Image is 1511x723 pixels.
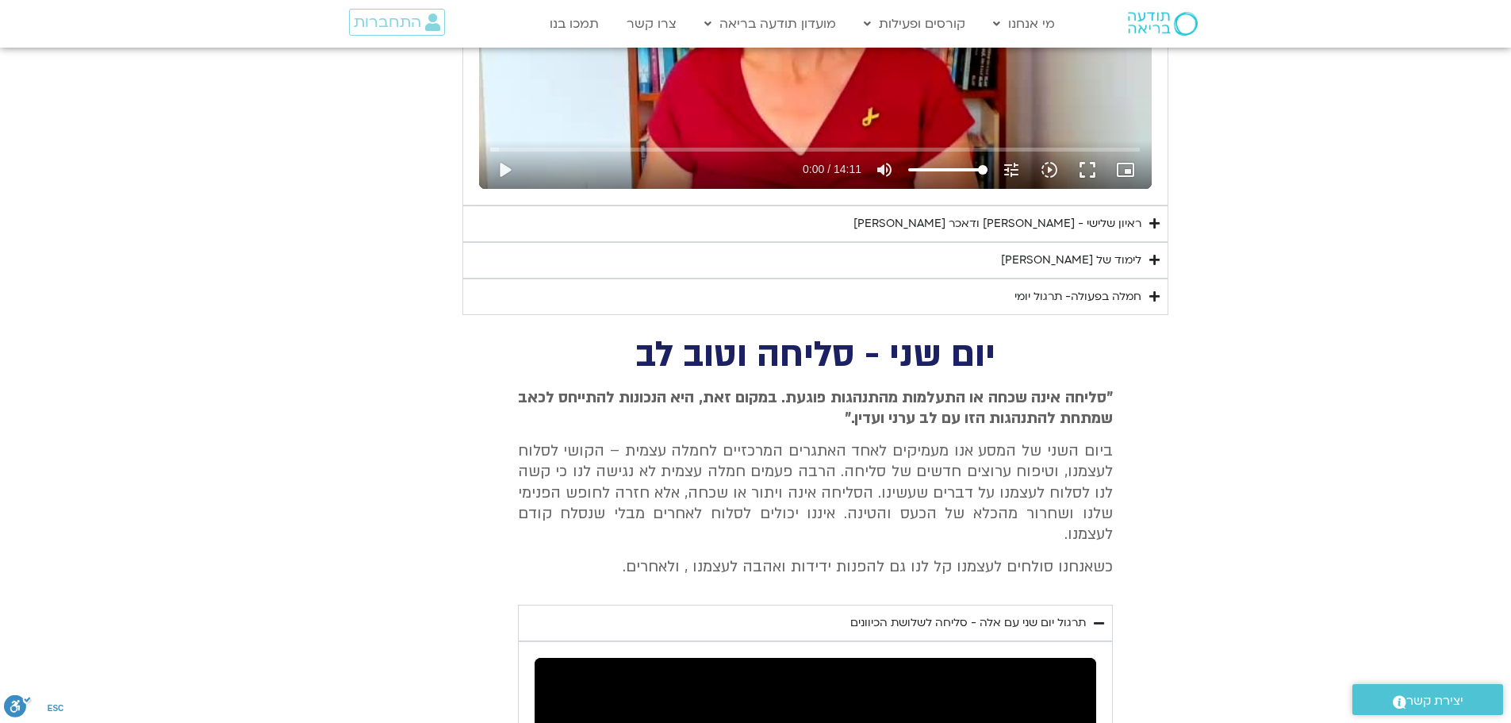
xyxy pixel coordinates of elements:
a: התחברות [349,9,445,36]
a: צרו קשר [619,9,685,39]
a: מועדון תודעה בריאה [696,9,844,39]
img: תודעה בריאה [1128,12,1198,36]
span: יצירת קשר [1406,690,1463,712]
a: תמכו בנו [542,9,607,39]
summary: תרגול יום שני עם אלה - סליחה לשלושת הכיוונים [518,605,1113,641]
summary: לימוד של [PERSON_NAME] [462,242,1168,279]
a: קורסים ופעילות [856,9,973,39]
div: חמלה בפעולה- תרגול יומי [1014,287,1141,306]
div: תרגול יום שני עם אלה - סליחה לשלושת הכיוונים [850,613,1086,633]
span: ביום השני של המסע אנו מעמיקים לאחד האתגרים המרכזיים לחמלה עצמית – הקושי לסלוח לעצמנו, וטיפוח ערוצ... [518,440,1113,545]
p: כשאנחנו סולחים לעצמנו קל לנו גם להפנות ידידות ואהבה לעצמנו , ולאחרים. [518,556,1113,577]
a: מי אנחנו [985,9,1063,39]
div: לימוד של [PERSON_NAME] [1001,251,1141,270]
a: יצירת קשר [1352,684,1503,715]
div: ראיון שלישי - [PERSON_NAME] ודאכר [PERSON_NAME] [853,214,1141,233]
summary: ראיון שלישי - [PERSON_NAME] ודאכר [PERSON_NAME] [462,206,1168,242]
summary: חמלה בפעולה- תרגול יומי [462,279,1168,315]
h2: יום שני - סליחה וטוב לב [518,339,1113,371]
span: "סליחה אינה שכחה או התעלמות מהתנהגות פוגעת. במקום זאת, היא הנכונות להתייחס לכאב שמתחת להתנהגות הז... [518,387,1113,429]
span: התחברות [354,13,421,31]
